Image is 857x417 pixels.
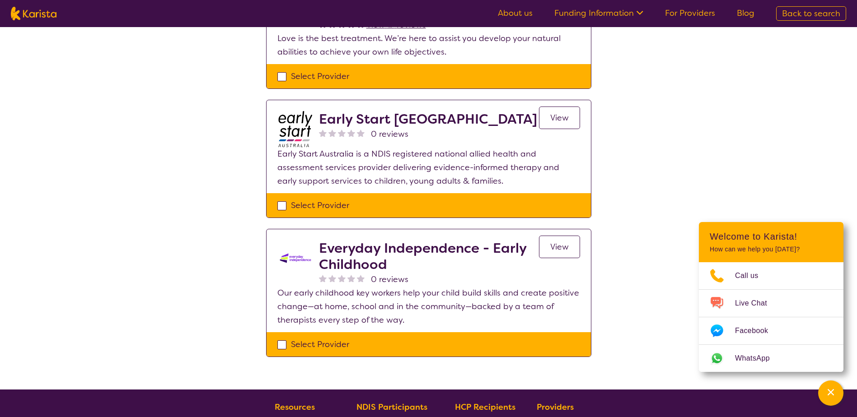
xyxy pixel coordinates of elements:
[371,273,408,286] span: 0 reviews
[550,112,569,123] span: View
[498,8,533,19] a: About us
[735,269,769,283] span: Call us
[277,32,580,59] p: Love is the best treatment. We’re here to assist you develop your natural abilities to achieve yo...
[699,262,843,372] ul: Choose channel
[554,8,643,19] a: Funding Information
[277,111,314,147] img: bdpoyytkvdhmeftzccod.jpg
[356,402,427,412] b: NDIS Participants
[782,8,840,19] span: Back to search
[735,352,781,365] span: WhatsApp
[737,8,754,19] a: Blog
[710,246,833,253] p: How can we help you [DATE]?
[537,402,574,412] b: Providers
[347,129,355,137] img: nonereviewstar
[665,8,715,19] a: For Providers
[550,241,569,252] span: View
[277,286,580,327] p: Our early childhood key workers help your child build skills and create positive change—at home, ...
[319,240,539,273] h2: Everyday Independence - Early Childhood
[275,402,315,412] b: Resources
[338,129,346,137] img: nonereviewstar
[277,240,314,276] img: kdssqoqrr0tfqzmv8ac0.png
[347,274,355,282] img: nonereviewstar
[319,129,327,137] img: nonereviewstar
[277,147,580,188] p: Early Start Australia is a NDIS registered national allied health and assessment services provide...
[818,380,843,406] button: Channel Menu
[710,231,833,242] h2: Welcome to Karista!
[539,107,580,129] a: View
[319,274,327,282] img: nonereviewstar
[328,129,336,137] img: nonereviewstar
[699,345,843,372] a: Web link opens in a new tab.
[776,6,846,21] a: Back to search
[699,222,843,372] div: Channel Menu
[357,274,365,282] img: nonereviewstar
[371,127,408,141] span: 0 reviews
[539,236,580,258] a: View
[455,402,515,412] b: HCP Recipients
[735,324,779,338] span: Facebook
[338,274,346,282] img: nonereviewstar
[735,297,778,310] span: Live Chat
[357,129,365,137] img: nonereviewstar
[319,111,537,127] h2: Early Start [GEOGRAPHIC_DATA]
[11,7,56,20] img: Karista logo
[328,274,336,282] img: nonereviewstar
